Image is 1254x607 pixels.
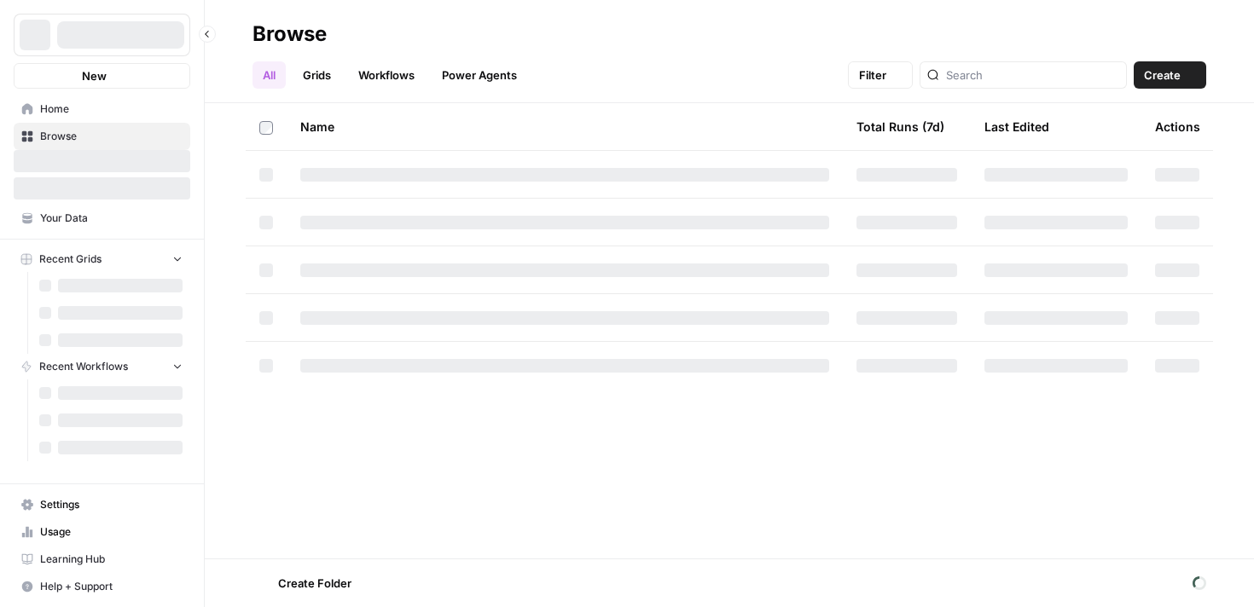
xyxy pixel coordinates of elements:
[40,524,183,540] span: Usage
[1134,61,1206,89] button: Create
[14,95,190,123] a: Home
[14,546,190,573] a: Learning Hub
[14,354,190,379] button: Recent Workflows
[253,569,362,597] button: Create Folder
[40,101,183,117] span: Home
[1155,103,1200,150] div: Actions
[14,123,190,150] a: Browse
[293,61,341,89] a: Grids
[946,66,1119,84] input: Search
[40,579,183,594] span: Help + Support
[856,103,944,150] div: Total Runs (7d)
[253,61,286,89] a: All
[848,61,913,89] button: Filter
[14,573,190,600] button: Help + Support
[253,20,327,48] div: Browse
[39,251,102,267] span: Recent Grids
[278,575,351,592] span: Create Folder
[40,129,183,144] span: Browse
[984,103,1049,150] div: Last Edited
[14,63,190,89] button: New
[348,61,425,89] a: Workflows
[40,211,183,226] span: Your Data
[40,552,183,567] span: Learning Hub
[859,66,886,84] span: Filter
[14,518,190,546] a: Usage
[432,61,527,89] a: Power Agents
[1144,66,1181,84] span: Create
[40,497,183,512] span: Settings
[82,67,107,84] span: New
[14,491,190,518] a: Settings
[39,359,128,374] span: Recent Workflows
[300,103,829,150] div: Name
[14,205,190,232] a: Your Data
[14,246,190,272] button: Recent Grids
